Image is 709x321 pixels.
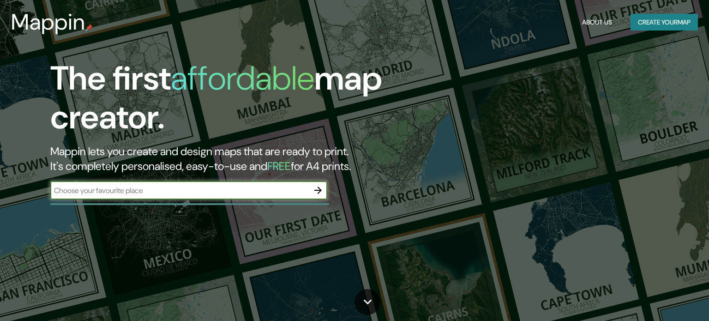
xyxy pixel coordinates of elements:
h5: FREE [267,159,291,173]
h1: affordable [171,57,314,100]
button: Create yourmap [631,14,698,31]
input: Choose your favourite place [50,185,309,196]
h3: Mappin [11,9,85,35]
h2: Mappin lets you create and design maps that are ready to print. It's completely personalised, eas... [50,144,405,174]
h1: The first map creator. [50,59,405,144]
button: About Us [578,14,616,31]
img: mappin-pin [85,24,93,31]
